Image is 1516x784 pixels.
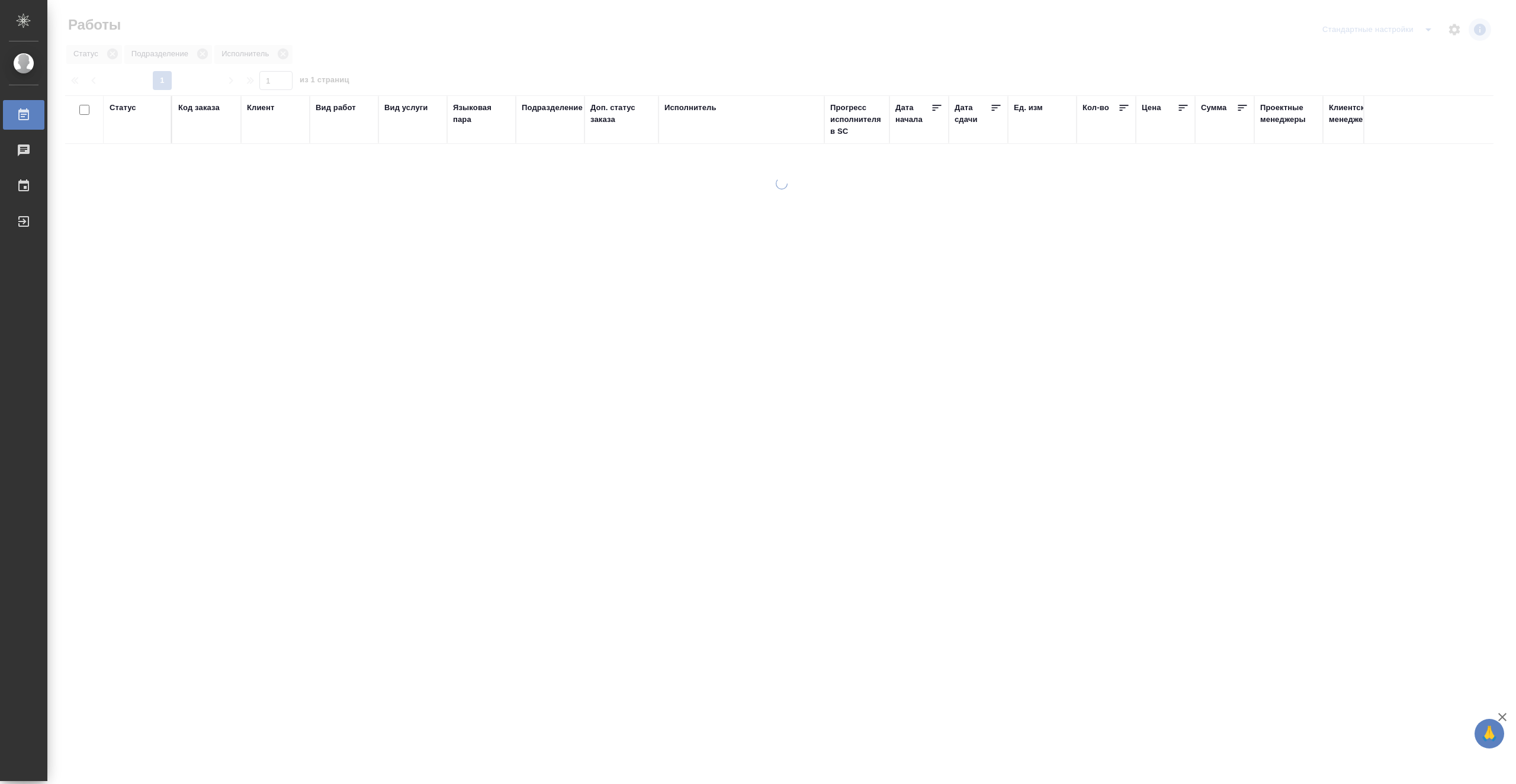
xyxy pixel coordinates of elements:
[1329,102,1386,126] div: Клиентские менеджеры
[590,102,653,126] div: Доп. статус заказа
[955,102,990,126] div: Дата сдачи
[1142,102,1161,114] div: Цена
[1260,102,1317,126] div: Проектные менеджеры
[1475,719,1504,748] button: 🙏
[178,102,220,114] div: Код заказа
[316,102,356,114] div: Вид работ
[1201,102,1226,114] div: Сумма
[453,102,510,126] div: Языковая пара
[664,102,717,114] div: Исполнитель
[830,102,884,137] div: Прогресс исполнителя в SC
[1083,102,1109,114] div: Кол-во
[522,102,583,114] div: Подразделение
[110,102,136,114] div: Статус
[895,102,931,126] div: Дата начала
[384,102,428,114] div: Вид услуги
[1479,721,1499,746] span: 🙏
[1014,102,1043,114] div: Ед. изм
[247,102,274,114] div: Клиент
